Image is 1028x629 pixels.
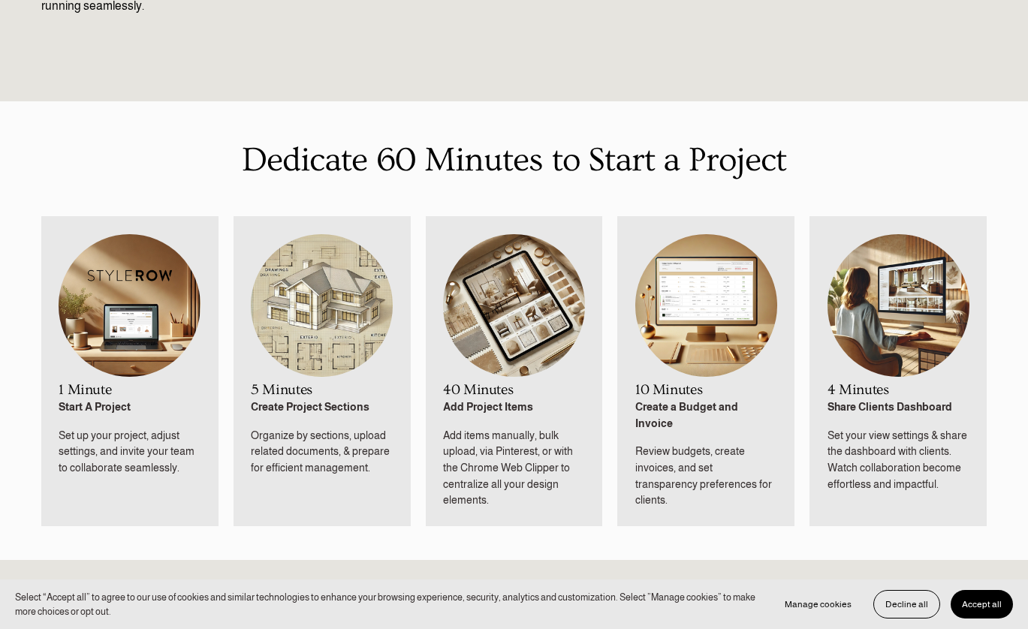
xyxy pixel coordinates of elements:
[251,401,369,413] strong: Create Project Sections
[443,382,585,398] h2: 40 Minutes
[951,590,1013,618] button: Accept all
[635,401,740,429] strong: Create a Budget and Invoice
[785,599,852,609] span: Manage cookies
[828,382,969,398] h2: 4 Minutes
[59,382,200,398] h2: 1 Minute
[59,401,131,413] strong: Start A Project
[15,590,758,618] p: Select “Accept all” to agree to our use of cookies and similar technologies to enhance your brows...
[251,382,393,398] h2: 5 Minutes
[773,590,863,618] button: Manage cookies
[873,590,940,618] button: Decline all
[251,428,393,477] p: Organize by sections, upload related documents, & prepare for efficient management.
[443,428,585,509] p: Add items manually, bulk upload, via Pinterest, or with the Chrome Web Clipper to centralize all ...
[41,135,987,186] p: Dedicate 60 Minutes to Start a Project
[443,401,533,413] strong: Add Project Items
[828,428,969,492] p: Set your view settings & share the dashboard with clients. Watch collaboration become effortless ...
[885,599,928,609] span: Decline all
[635,382,777,398] h2: 10 Minutes
[635,444,777,508] p: Review budgets, create invoices, and set transparency preferences for clients.
[59,428,200,477] p: Set up your project, adjust settings, and invite your team to collaborate seamlessly.
[962,599,1002,609] span: Accept all
[828,401,952,413] strong: Share Clients Dashboard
